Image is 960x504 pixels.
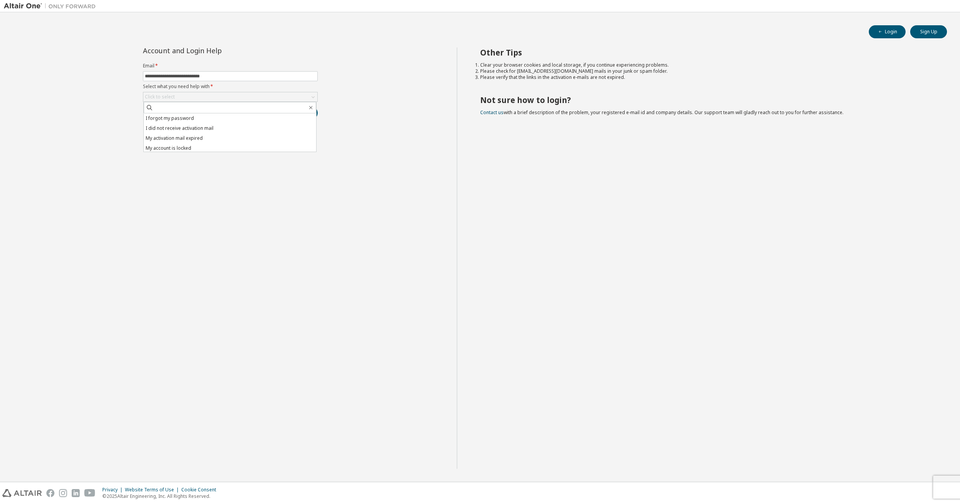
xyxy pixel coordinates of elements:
img: Altair One [4,2,100,10]
li: Please check for [EMAIL_ADDRESS][DOMAIN_NAME] mails in your junk or spam folder. [480,68,933,74]
h2: Other Tips [480,47,933,57]
a: Contact us [480,109,504,116]
label: Select what you need help with [143,83,318,90]
div: Website Terms of Use [125,487,181,493]
button: Sign Up [910,25,947,38]
label: Email [143,63,318,69]
div: Account and Login Help [143,47,283,54]
div: Cookie Consent [181,487,221,493]
img: facebook.svg [46,489,54,497]
div: Privacy [102,487,125,493]
img: linkedin.svg [72,489,80,497]
div: Click to select [145,94,175,100]
img: instagram.svg [59,489,67,497]
li: Please verify that the links in the activation e-mails are not expired. [480,74,933,80]
div: Click to select [143,92,317,101]
h2: Not sure how to login? [480,95,933,105]
li: I forgot my password [144,113,316,123]
li: Clear your browser cookies and local storage, if you continue experiencing problems. [480,62,933,68]
button: Login [869,25,906,38]
p: © 2025 Altair Engineering, Inc. All Rights Reserved. [102,493,221,499]
span: with a brief description of the problem, your registered e-mail id and company details. Our suppo... [480,109,843,116]
img: altair_logo.svg [2,489,42,497]
img: youtube.svg [84,489,95,497]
